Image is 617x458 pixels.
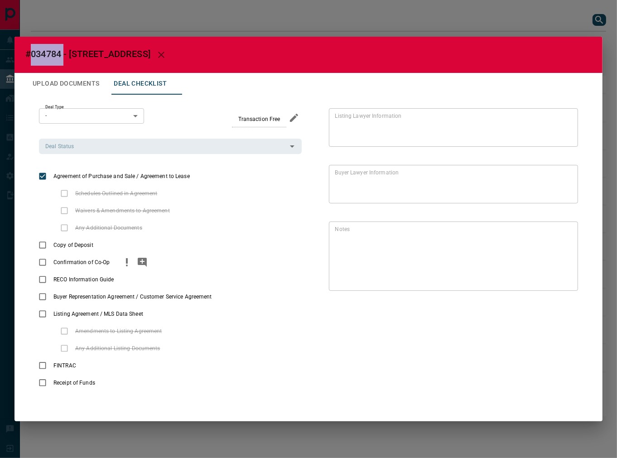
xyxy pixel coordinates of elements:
[286,140,299,153] button: Open
[106,73,174,95] button: Deal Checklist
[119,254,135,271] button: priority
[51,310,145,318] span: Listing Agreement / MLS Data Sheet
[51,293,214,301] span: Buyer Representation Agreement / Customer Service Agreement
[286,110,302,125] button: edit
[51,379,97,387] span: Receipt of Funds
[25,73,106,95] button: Upload Documents
[73,207,172,215] span: Waivers & Amendments to Agreement
[73,189,160,198] span: Schedules Outlined in Agreement
[335,169,568,199] textarea: text field
[73,224,145,232] span: Any Additional Documents
[51,241,96,249] span: Copy of Deposit
[73,344,163,352] span: Any Additional Listing Documents
[51,258,112,266] span: Confirmation of Co-Op
[25,48,150,59] span: #034784 - [STREET_ADDRESS]
[135,254,150,271] button: add note
[335,112,568,143] textarea: text field
[45,104,64,110] label: Deal Type
[51,275,116,284] span: RECO Information Guide
[39,108,144,124] div: -
[335,225,568,287] textarea: text field
[73,327,164,335] span: Amendments to Listing Agreement
[51,362,78,370] span: FINTRAC
[51,172,192,180] span: Agreement of Purchase and Sale / Agreement to Lease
